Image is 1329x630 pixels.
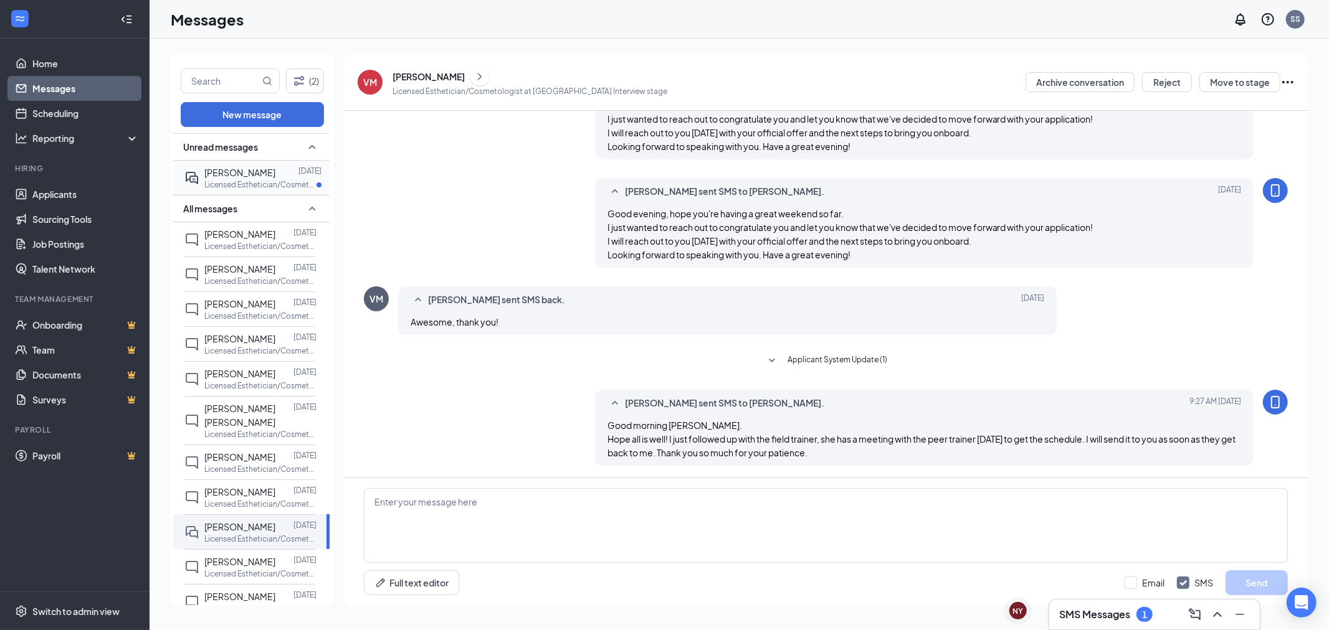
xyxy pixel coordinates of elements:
[607,184,622,199] svg: SmallChevronUp
[1185,604,1205,624] button: ComposeMessage
[1268,183,1283,198] svg: MobileSms
[293,555,317,565] p: [DATE]
[1059,608,1130,621] h3: SMS Messages
[1021,293,1044,308] span: [DATE]
[293,402,317,412] p: [DATE]
[293,590,317,600] p: [DATE]
[1226,570,1288,595] button: Send
[411,316,498,327] span: Awesome, thank you!
[171,9,244,30] h1: Messages
[181,69,260,93] input: Search
[184,560,199,575] svg: ChatInactive
[1142,72,1192,92] button: Reject
[292,73,307,88] svg: Filter
[204,591,275,602] span: [PERSON_NAME]
[204,368,275,379] span: [PERSON_NAME]
[293,520,317,530] p: [DATE]
[32,101,139,126] a: Scheduling
[32,232,139,256] a: Job Postings
[32,337,139,362] a: TeamCrown
[204,499,317,509] p: Licensed Esthetician/Cosmetologist at [GEOGRAPHIC_DATA]
[363,76,377,88] div: VM
[204,534,317,544] p: Licensed Esthetician/Cosmetologist at [GEOGRAPHIC_DATA]
[181,102,324,127] button: New message
[286,68,324,93] button: Filter (2)
[607,420,1236,458] span: Good morning [PERSON_NAME]. Hope all is well! I just followed up with the field trainer, she has ...
[32,362,139,387] a: DocumentsCrown
[32,313,139,337] a: OnboardingCrown
[393,70,465,83] div: [PERSON_NAME]
[1233,12,1248,27] svg: Notifications
[32,182,139,207] a: Applicants
[15,132,27,144] svg: Analysis
[607,208,1093,260] span: Good evening, hope you're having a great weekend so far. I just wanted to reach out to congratula...
[204,451,275,463] span: [PERSON_NAME]
[1210,607,1225,622] svg: ChevronUp
[204,276,317,286] p: Licensed Esthetician/Cosmetologist at [GEOGRAPHIC_DATA]
[1188,607,1203,622] svg: ComposeMessage
[204,298,275,309] span: [PERSON_NAME]
[625,184,824,199] span: [PERSON_NAME] sent SMS to [PERSON_NAME].
[1280,75,1295,90] svg: Ellipses
[1189,396,1241,411] span: [DATE] 9:27 AM
[204,263,275,275] span: [PERSON_NAME]
[607,396,622,411] svg: SmallChevronUp
[262,76,272,86] svg: MagnifyingGlass
[765,354,779,369] svg: SmallChevronDown
[305,201,320,216] svg: SmallChevronUp
[474,69,486,84] svg: ChevronRight
[369,293,383,305] div: VM
[293,262,317,273] p: [DATE]
[1208,604,1227,624] button: ChevronUp
[184,372,199,387] svg: ChatInactive
[788,354,887,369] span: Applicant System Update (1)
[184,455,199,470] svg: ChatInactive
[393,86,667,96] p: Licensed Esthetician/Cosmetologist at [GEOGRAPHIC_DATA] Interview stage
[1268,395,1283,410] svg: MobileSms
[1142,609,1147,620] div: 1
[293,485,317,496] p: [DATE]
[32,605,120,618] div: Switch to admin view
[184,525,199,540] svg: DoubleChat
[184,302,199,317] svg: ChatInactive
[204,311,317,321] p: Licensed Esthetician/Cosmetologist at [GEOGRAPHIC_DATA]
[120,13,133,26] svg: Collapse
[204,380,317,391] p: Licensed Esthetician/Cosmetologist at [GEOGRAPHIC_DATA]
[1260,12,1275,27] svg: QuestionInfo
[1230,604,1250,624] button: Minimize
[184,337,199,352] svg: ChatInactive
[204,167,275,178] span: [PERSON_NAME]
[183,202,237,215] span: All messages
[765,354,887,369] button: SmallChevronDownApplicant System Update (1)
[32,76,139,101] a: Messages
[15,163,136,174] div: Hiring
[15,294,136,304] div: Team Management
[204,429,317,440] p: Licensed Esthetician/Cosmetologist at [GEOGRAPHIC_DATA]
[14,12,26,25] svg: WorkstreamLogo
[184,413,199,428] svg: ChatInactive
[293,450,317,461] p: [DATE]
[32,443,139,468] a: PayrollCrown
[204,603,317,614] p: Licensed Esthetician/Cosmetologist at [GEOGRAPHIC_DATA]
[1013,606,1024,616] div: NY
[374,576,387,589] svg: Pen
[15,425,136,435] div: Payroll
[428,293,565,308] span: [PERSON_NAME] sent SMS back.
[184,171,199,186] svg: ActiveDoubleChat
[32,132,140,144] div: Reporting
[204,179,317,190] p: Licensed Esthetician/Cosmetologist at [GEOGRAPHIC_DATA]
[204,464,317,474] p: Licensed Esthetician/Cosmetologist at [GEOGRAPHIC_DATA]
[204,556,275,567] span: [PERSON_NAME]
[293,227,317,238] p: [DATE]
[204,568,317,579] p: Licensed Esthetician/Cosmetologist at [GEOGRAPHIC_DATA]
[298,166,322,176] p: [DATE]
[364,570,459,595] button: Full text editorPen
[32,256,139,281] a: Talent Network
[184,232,199,247] svg: ChatInactive
[184,267,199,282] svg: ChatInactive
[305,139,320,154] svg: SmallChevronUp
[204,241,317,252] p: Licensed Esthetician/Cosmetologist at [GEOGRAPHIC_DATA]
[1199,72,1280,92] button: Move to stage
[204,486,275,497] span: [PERSON_NAME]
[32,387,139,412] a: SurveysCrown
